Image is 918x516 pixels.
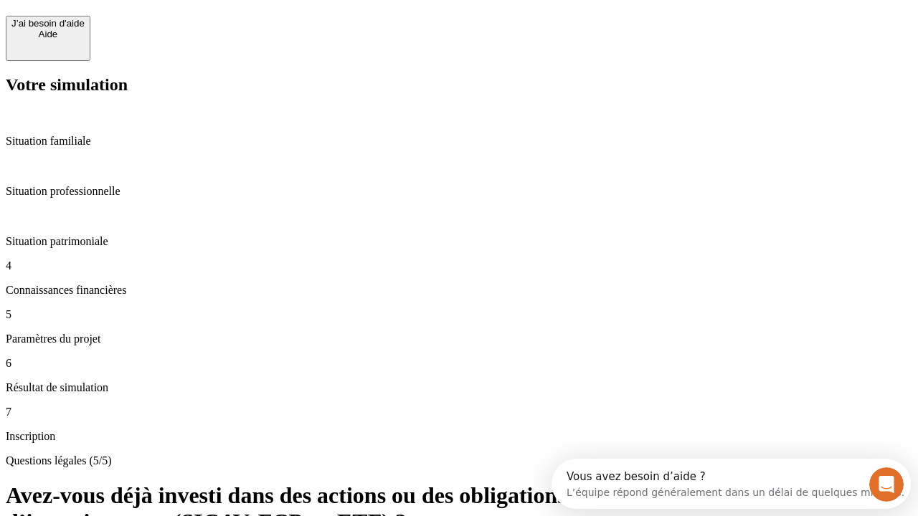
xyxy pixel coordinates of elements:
[6,284,912,297] p: Connaissances financières
[869,467,904,502] iframe: Intercom live chat
[6,75,912,95] h2: Votre simulation
[6,235,912,248] p: Situation patrimoniale
[6,308,912,321] p: 5
[6,6,395,45] div: Ouvrir le Messenger Intercom
[6,454,912,467] p: Questions légales (5/5)
[6,135,912,148] p: Situation familiale
[6,357,912,370] p: 6
[6,430,912,443] p: Inscription
[6,185,912,198] p: Situation professionnelle
[552,459,911,509] iframe: Intercom live chat discovery launcher
[6,406,912,419] p: 7
[11,29,85,39] div: Aide
[15,24,353,39] div: L’équipe répond généralement dans un délai de quelques minutes.
[11,18,85,29] div: J’ai besoin d'aide
[6,333,912,345] p: Paramètres du projet
[15,12,353,24] div: Vous avez besoin d’aide ?
[6,381,912,394] p: Résultat de simulation
[6,16,90,61] button: J’ai besoin d'aideAide
[6,259,912,272] p: 4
